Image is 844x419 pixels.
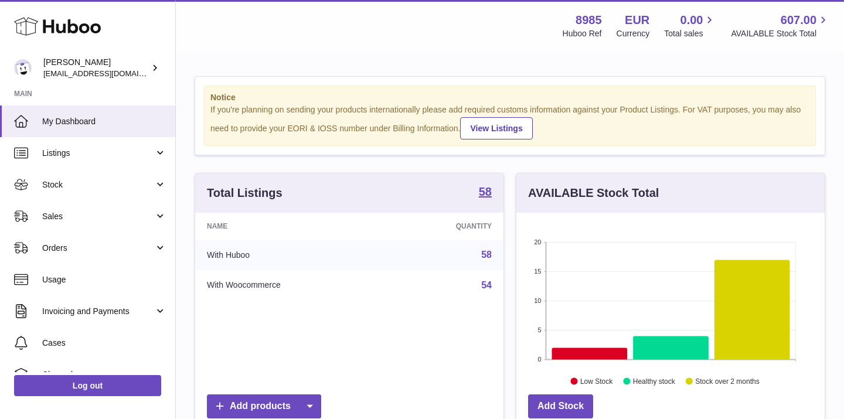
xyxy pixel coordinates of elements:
[43,69,172,78] span: [EMAIL_ADDRESS][DOMAIN_NAME]
[479,186,492,197] strong: 58
[460,117,532,139] a: View Listings
[481,250,492,260] a: 58
[625,12,649,28] strong: EUR
[42,243,154,254] span: Orders
[210,92,809,103] strong: Notice
[680,12,703,28] span: 0.00
[537,356,541,363] text: 0
[42,179,154,190] span: Stock
[580,377,613,385] text: Low Stock
[633,377,676,385] text: Healthy stock
[576,12,602,28] strong: 8985
[42,148,154,159] span: Listings
[14,59,32,77] img: info@dehaanlifestyle.nl
[664,12,716,39] a: 0.00 Total sales
[534,239,541,246] text: 20
[42,116,166,127] span: My Dashboard
[207,394,321,418] a: Add products
[781,12,816,28] span: 607.00
[617,28,650,39] div: Currency
[42,274,166,285] span: Usage
[42,211,154,222] span: Sales
[43,57,149,79] div: [PERSON_NAME]
[731,28,830,39] span: AVAILABLE Stock Total
[534,297,541,304] text: 10
[386,213,503,240] th: Quantity
[195,213,386,240] th: Name
[664,28,716,39] span: Total sales
[207,185,283,201] h3: Total Listings
[537,326,541,333] text: 5
[534,268,541,275] text: 15
[528,394,593,418] a: Add Stock
[42,338,166,349] span: Cases
[528,185,659,201] h3: AVAILABLE Stock Total
[42,306,154,317] span: Invoicing and Payments
[195,240,386,270] td: With Huboo
[195,270,386,301] td: With Woocommerce
[731,12,830,39] a: 607.00 AVAILABLE Stock Total
[42,369,166,380] span: Channels
[479,186,492,200] a: 58
[695,377,759,385] text: Stock over 2 months
[563,28,602,39] div: Huboo Ref
[210,104,809,139] div: If you're planning on sending your products internationally please add required customs informati...
[481,280,492,290] a: 54
[14,375,161,396] a: Log out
